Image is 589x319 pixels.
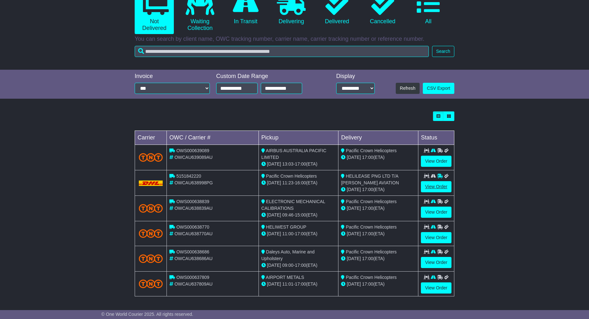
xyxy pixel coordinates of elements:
span: OWCAU638839AU [174,206,213,211]
span: OWS000639089 [176,148,209,153]
td: Pickup [259,131,338,145]
button: Refresh [396,83,420,94]
td: OWC / Carrier # [167,131,259,145]
div: - (ETA) [261,180,336,186]
span: [DATE] [267,180,281,185]
button: Search [432,46,454,57]
img: TNT_Domestic.png [139,254,163,263]
span: 17:00 [362,206,373,211]
span: [DATE] [347,256,361,261]
span: [DATE] [267,161,281,167]
div: (ETA) [341,154,415,161]
span: Pacific Crown Helicopters [346,249,397,254]
a: View Order [421,232,451,243]
span: [DATE] [347,155,361,160]
img: TNT_Domestic.png [139,204,163,213]
div: Custom Date Range [216,73,318,80]
td: Status [418,131,454,145]
span: OWCAU638770AU [174,231,213,236]
span: AIRPORT METALS [266,275,304,280]
div: (ETA) [341,255,415,262]
span: Pacific Crown Helicopters [346,275,397,280]
span: AIRBUS AUSTRALIA PACIFIC LIMITED [261,148,326,160]
span: Pacific Crown Helicopters [346,224,397,230]
span: [DATE] [347,187,361,192]
div: (ETA) [341,205,415,212]
span: [DATE] [267,212,281,217]
div: - (ETA) [261,281,336,287]
span: Pacific Crown Helicopters [346,148,397,153]
div: - (ETA) [261,262,336,269]
p: You can search by client name, OWC tracking number, carrier name, carrier tracking number or refe... [135,36,454,43]
span: 11:00 [282,231,294,236]
span: 17:00 [295,161,306,167]
img: TNT_Domestic.png [139,229,163,238]
span: OWCAU638686AU [174,256,213,261]
span: 15:00 [295,212,306,217]
span: OWS000638770 [176,224,209,230]
span: OWCAU639089AU [174,155,213,160]
span: 11:23 [282,180,294,185]
span: HELILEASE PNG LTD T/A [PERSON_NAME] AVIATION [341,174,399,185]
span: [DATE] [347,281,361,287]
div: - (ETA) [261,230,336,237]
span: 09:00 [282,263,294,268]
span: OWCAU638998PG [174,180,213,185]
span: 17:00 [362,281,373,287]
span: 09:46 [282,212,294,217]
span: 17:00 [295,263,306,268]
span: OWS000637809 [176,275,209,280]
span: Pacific Crown Helicopters [346,199,397,204]
img: DHL.png [139,181,163,186]
span: 17:00 [362,187,373,192]
span: HELIWEST GROUP [266,224,307,230]
span: [DATE] [267,231,281,236]
td: Delivery [338,131,418,145]
img: TNT_Domestic.png [139,153,163,162]
span: 5151842220 [176,174,201,179]
span: 17:00 [295,281,306,287]
img: TNT_Domestic.png [139,280,163,288]
span: 17:00 [362,256,373,261]
span: [DATE] [267,263,281,268]
span: [DATE] [347,206,361,211]
div: - (ETA) [261,161,336,167]
span: 13:03 [282,161,294,167]
span: 17:00 [362,155,373,160]
div: (ETA) [341,186,415,193]
a: View Order [421,181,451,192]
div: Display [336,73,375,80]
span: ELECTRONIC MECHANICAL CALIBRATIONS [261,199,325,211]
div: (ETA) [341,281,415,287]
span: 17:00 [295,231,306,236]
span: 17:00 [362,231,373,236]
span: [DATE] [267,281,281,287]
a: View Order [421,156,451,167]
a: View Order [421,257,451,268]
span: 11:01 [282,281,294,287]
span: OWCAU637809AU [174,281,213,287]
a: CSV Export [423,83,454,94]
span: OWS000638839 [176,199,209,204]
span: [DATE] [347,231,361,236]
span: OWS000638686 [176,249,209,254]
span: 16:00 [295,180,306,185]
span: Pacific Crown Helicopters [266,174,317,179]
td: Carrier [135,131,167,145]
div: (ETA) [341,230,415,237]
a: View Order [421,207,451,218]
a: View Order [421,282,451,294]
div: - (ETA) [261,212,336,218]
span: © One World Courier 2025. All rights reserved. [101,312,193,317]
div: Invoice [135,73,210,80]
span: Daleys Auto, Marine and Upholstery [261,249,315,261]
